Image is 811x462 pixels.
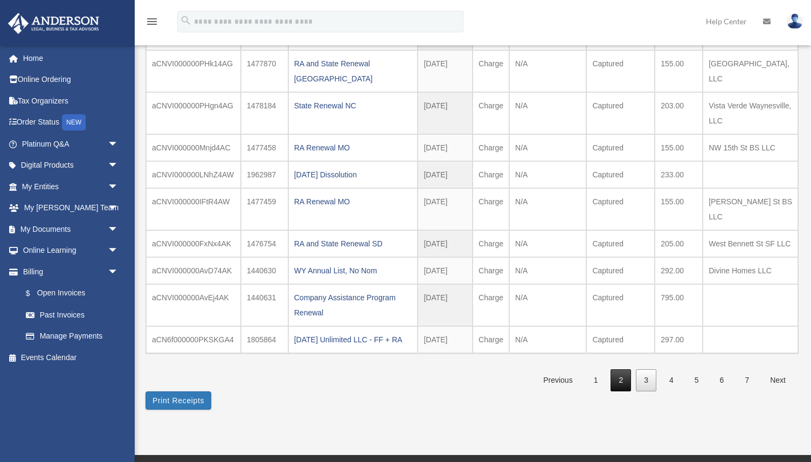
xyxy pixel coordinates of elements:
a: Previous [535,369,580,391]
a: Platinum Q&Aarrow_drop_down [8,133,135,155]
div: RA and State Renewal [GEOGRAPHIC_DATA] [294,56,412,86]
div: NEW [62,114,86,130]
td: N/A [509,188,586,230]
button: Print Receipts [145,391,211,410]
a: 7 [737,369,757,391]
td: aCNVI000000IFtR4AW [146,188,241,230]
td: [DATE] [418,230,473,257]
td: [DATE] [418,161,473,188]
td: 155.00 [655,188,703,230]
span: $ [32,287,37,300]
a: menu [145,19,158,28]
td: [DATE] [418,92,473,134]
a: 1 [586,369,606,391]
td: Captured [586,284,655,326]
td: 297.00 [655,326,703,353]
i: menu [145,15,158,28]
td: Captured [586,230,655,257]
div: [DATE] Dissolution [294,167,412,182]
td: 205.00 [655,230,703,257]
td: Captured [586,134,655,161]
td: Captured [586,257,655,284]
a: Online Learningarrow_drop_down [8,240,135,261]
div: [DATE] Unlimited LLC - FF + RA [294,332,412,347]
td: 1962987 [241,161,288,188]
td: Vista Verde Waynesville, LLC [703,92,798,134]
td: aCN6f000000PKSKGA4 [146,326,241,353]
td: [DATE] [418,257,473,284]
a: My Documentsarrow_drop_down [8,218,135,240]
i: search [180,15,192,26]
td: Captured [586,161,655,188]
span: arrow_drop_down [108,240,129,262]
td: N/A [509,92,586,134]
img: Anderson Advisors Platinum Portal [5,13,102,34]
div: RA Renewal MO [294,194,412,209]
td: N/A [509,134,586,161]
span: arrow_drop_down [108,218,129,240]
td: 795.00 [655,284,703,326]
td: NW 15th St BS LLC [703,134,798,161]
span: arrow_drop_down [108,197,129,219]
td: Captured [586,50,655,92]
td: Charge [473,326,509,353]
div: RA Renewal MO [294,140,412,155]
td: aCNVI000000Mnjd4AC [146,134,241,161]
span: arrow_drop_down [108,261,129,283]
td: 1440631 [241,284,288,326]
a: 6 [712,369,732,391]
td: aCNVI000000FxNx4AK [146,230,241,257]
td: Charge [473,92,509,134]
td: [DATE] [418,50,473,92]
a: Digital Productsarrow_drop_down [8,155,135,176]
td: Charge [473,188,509,230]
td: aCNVI000000PHgn4AG [146,92,241,134]
td: N/A [509,257,586,284]
td: [DATE] [418,326,473,353]
td: aCNVI000000LNhZ4AW [146,161,241,188]
td: Charge [473,257,509,284]
div: RA and State Renewal SD [294,236,412,251]
a: Tax Organizers [8,90,135,112]
td: [GEOGRAPHIC_DATA], LLC [703,50,798,92]
td: 1477870 [241,50,288,92]
span: arrow_drop_down [108,133,129,155]
td: Charge [473,230,509,257]
td: N/A [509,50,586,92]
td: N/A [509,230,586,257]
a: Manage Payments [15,326,135,347]
td: N/A [509,326,586,353]
td: 1478184 [241,92,288,134]
a: My Entitiesarrow_drop_down [8,176,135,197]
a: Billingarrow_drop_down [8,261,135,282]
td: 1805864 [241,326,288,353]
td: 1476754 [241,230,288,257]
a: 5 [687,369,707,391]
a: Events Calendar [8,347,135,368]
td: Charge [473,134,509,161]
a: Next [762,369,794,391]
a: Online Ordering [8,69,135,91]
a: Past Invoices [15,304,129,326]
a: 4 [661,369,682,391]
a: 2 [611,369,631,391]
td: 1477458 [241,134,288,161]
td: Charge [473,50,509,92]
td: [PERSON_NAME] St BS LLC [703,188,798,230]
td: 1440630 [241,257,288,284]
td: aCNVI000000AvD74AK [146,257,241,284]
td: Captured [586,92,655,134]
td: 1477459 [241,188,288,230]
td: [DATE] [418,188,473,230]
div: State Renewal NC [294,98,412,113]
a: Order StatusNEW [8,112,135,134]
td: aCNVI000000PHk14AG [146,50,241,92]
div: Company Assistance Program Renewal [294,290,412,320]
td: Captured [586,326,655,353]
td: Charge [473,284,509,326]
td: Charge [473,161,509,188]
td: 155.00 [655,50,703,92]
td: 292.00 [655,257,703,284]
a: Home [8,47,135,69]
td: N/A [509,161,586,188]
